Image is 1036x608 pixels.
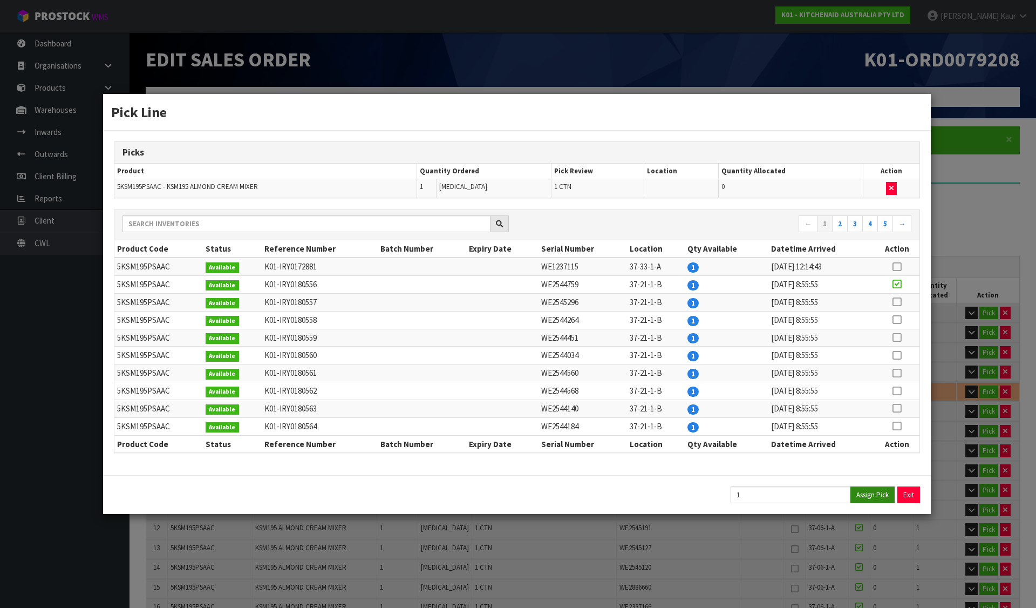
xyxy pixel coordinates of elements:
[687,280,699,291] span: 1
[420,182,423,191] span: 1
[687,422,699,433] span: 1
[114,364,203,382] td: 5KSM195PSAAC
[863,164,919,179] th: Action
[111,102,923,122] h3: Pick Line
[627,364,685,382] td: 37-21-1-B
[687,316,699,326] span: 1
[768,417,875,435] td: [DATE] 8:55:55
[539,382,627,400] td: WE2544568
[627,311,685,329] td: 37-21-1-B
[262,347,378,364] td: K01-IRY0180560
[114,164,417,179] th: Product
[262,364,378,382] td: K01-IRY0180561
[685,435,768,452] th: Qty Available
[554,182,571,191] span: 1 CTN
[539,347,627,364] td: WE2544034
[551,164,644,179] th: Pick Review
[114,382,203,400] td: 5KSM195PSAAC
[718,164,863,179] th: Quantity Allocated
[206,387,240,397] span: Available
[768,400,875,418] td: [DATE] 8:55:55
[262,258,378,275] td: K01-IRY0172881
[114,293,203,311] td: 5KSM195PSAAC
[627,435,685,452] th: Location
[768,329,875,347] td: [DATE] 8:55:55
[114,258,203,275] td: 5KSM195PSAAC
[262,276,378,294] td: K01-IRY0180556
[262,382,378,400] td: K01-IRY0180562
[627,293,685,311] td: 37-21-1-B
[539,400,627,418] td: WE2544140
[768,293,875,311] td: [DATE] 8:55:55
[206,262,240,273] span: Available
[875,435,919,452] th: Action
[417,164,551,179] th: Quantity Ordered
[378,435,466,452] th: Batch Number
[539,240,627,258] th: Serial Number
[539,417,627,435] td: WE2544184
[877,215,893,233] a: 5
[687,262,699,273] span: 1
[539,276,627,294] td: WE2544759
[731,487,851,503] input: Quantity Picked
[768,364,875,382] td: [DATE] 8:55:55
[203,435,262,452] th: Status
[897,487,920,503] button: Exit
[768,435,875,452] th: Datetime Arrived
[627,258,685,275] td: 37-33-1-A
[539,329,627,347] td: WE2544451
[687,404,699,415] span: 1
[114,400,203,418] td: 5KSM195PSAAC
[262,293,378,311] td: K01-IRY0180557
[768,347,875,364] td: [DATE] 8:55:55
[206,369,240,380] span: Available
[687,369,699,379] span: 1
[847,215,863,233] a: 3
[627,347,685,364] td: 37-21-1-B
[378,240,466,258] th: Batch Number
[122,215,490,232] input: Search inventories
[875,240,919,258] th: Action
[262,329,378,347] td: K01-IRY0180559
[627,400,685,418] td: 37-21-1-B
[539,293,627,311] td: WE2545296
[768,258,875,275] td: [DATE] 12:14:43
[862,215,878,233] a: 4
[114,276,203,294] td: 5KSM195PSAAC
[721,182,725,191] span: 0
[539,311,627,329] td: WE2544264
[627,240,685,258] th: Location
[262,311,378,329] td: K01-IRY0180558
[768,276,875,294] td: [DATE] 8:55:55
[892,215,911,233] a: →
[768,240,875,258] th: Datetime Arrived
[687,298,699,308] span: 1
[687,351,699,361] span: 1
[687,333,699,343] span: 1
[799,215,817,233] a: ←
[114,347,203,364] td: 5KSM195PSAAC
[627,417,685,435] td: 37-21-1-B
[539,258,627,275] td: WE1237115
[525,215,911,234] nav: Page navigation
[206,404,240,415] span: Available
[117,182,258,191] span: 5KSM195PSAAC - KSM195 ALMOND CREAM MIXER
[262,417,378,435] td: K01-IRY0180564
[114,329,203,347] td: 5KSM195PSAAC
[206,422,240,433] span: Available
[817,215,833,233] a: 1
[114,417,203,435] td: 5KSM195PSAAC
[768,382,875,400] td: [DATE] 8:55:55
[122,147,911,158] h3: Picks
[644,164,718,179] th: Location
[627,382,685,400] td: 37-21-1-B
[850,487,895,503] button: Assign Pick
[114,435,203,452] th: Product Code
[466,435,539,452] th: Expiry Date
[685,240,768,258] th: Qty Available
[439,182,487,191] span: [MEDICAL_DATA]
[539,364,627,382] td: WE2544560
[206,280,240,291] span: Available
[768,311,875,329] td: [DATE] 8:55:55
[466,240,539,258] th: Expiry Date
